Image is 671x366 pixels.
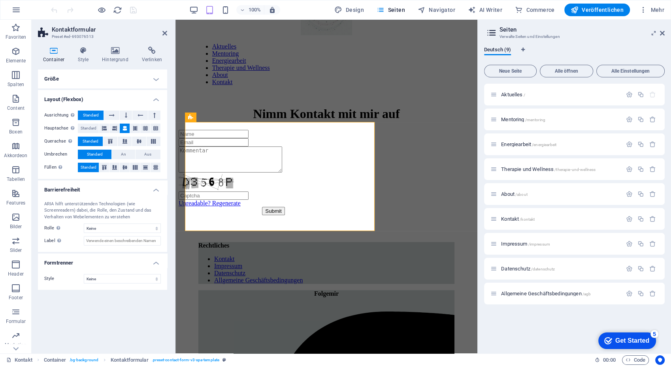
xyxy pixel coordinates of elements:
p: Slider [10,247,22,253]
button: Code [622,355,649,365]
input: Captcha [3,172,73,180]
div: 5 [58,2,66,9]
h4: Hintergrund [97,47,137,63]
h4: Style [73,47,97,63]
span: /mentoring [525,118,545,122]
p: Marketing [5,342,26,348]
span: Standard [83,111,99,120]
div: Entfernen [649,191,656,197]
p: Tabellen [7,176,25,182]
div: Energiearbeit/energiearbeit [499,142,622,147]
div: Duplizieren [637,290,644,297]
span: Alle öffnen [543,69,590,73]
button: Klicke hier, um den Vorschau-Modus zu verlassen [97,5,106,15]
div: Datenschutz/datenschutz [499,266,622,271]
span: Alle Einstellungen [600,69,661,73]
div: Impressum/impressum [499,241,622,246]
div: Einstellungen [626,116,633,123]
h4: Layout (Flexbox) [38,90,167,104]
p: Favoriten [6,34,26,40]
label: Ausrichtung [44,111,78,120]
button: Neue Seite [484,65,537,77]
button: Seiten [373,4,408,16]
div: Duplizieren [637,216,644,222]
span: Klick, um Seite zu öffnen [501,291,591,297]
h2: Kontaktformular [52,26,167,33]
h3: Verwalte Seiten und Einstellungen [499,33,649,40]
span: Navigator [418,6,455,14]
h6: Session-Zeit [595,355,616,365]
div: Sprachen-Tabs [484,47,665,62]
div: Duplizieren [637,265,644,272]
span: Veröffentlichen [571,6,624,14]
span: /therapie-und-wellness [554,167,596,172]
span: /energiearbeit [532,143,556,147]
span: Standard [83,137,98,146]
h6: 100% [248,5,261,15]
h4: Container [38,47,73,63]
div: Mentoring/mentoring [499,117,622,122]
p: Boxen [9,129,23,135]
button: reload [113,5,122,15]
h2: Seiten [499,26,665,33]
span: / [523,93,525,97]
button: Standard [78,124,99,133]
span: Klick, um Seite zu öffnen [501,191,528,197]
span: Code [626,355,645,365]
i: Bei Größenänderung Zoomstufe automatisch an das gewählte Gerät anpassen. [269,6,276,13]
div: Get Started [23,9,57,16]
p: Spalten [8,81,24,88]
div: Entfernen [649,265,656,272]
p: Features [6,200,25,206]
button: AI Writer [465,4,505,16]
span: Klick, um Seite zu öffnen [501,141,556,147]
span: Commerce [515,6,555,14]
div: Entfernen [649,141,656,148]
span: Style [44,276,55,281]
span: Klick zum Auswählen. Doppelklick zum Bearbeiten [111,355,148,365]
button: Navigator [415,4,458,16]
p: Bilder [10,223,22,230]
span: /datenschutz [531,267,555,271]
span: Klick, um Seite zu öffnen [501,166,596,172]
div: Duplizieren [637,116,644,123]
button: Standard [78,111,104,120]
button: 100% [236,5,264,15]
div: Design (Strg+Alt+Y) [331,4,367,16]
span: Deutsch (9) [484,45,511,56]
span: /impressum [528,242,550,246]
span: Aus [144,150,151,159]
button: Alle öffnen [540,65,593,77]
div: ARIA hilft unterstützenden Technologien (wie Screenreadern) dabei, die Rolle, den Zustand und das... [44,201,161,221]
span: Klick zum Auswählen. Doppelklick zum Bearbeiten [44,355,66,365]
div: Entfernen [649,290,656,297]
label: Füllen [44,163,78,172]
div: Einstellungen [626,216,633,222]
p: Content [7,105,25,111]
div: Aktuelles/ [499,92,622,97]
div: Einstellungen [626,166,633,173]
div: Einstellungen [626,91,633,98]
div: About/about [499,191,622,197]
span: Klick, um Seite zu öffnen [501,266,555,272]
button: Mehr [636,4,667,16]
span: AI Writer [468,6,502,14]
div: Die Startseite kann nicht gelöscht werden [649,91,656,98]
h4: Barrierefreiheit [38,180,167,195]
span: : [609,357,610,363]
div: Entfernen [649,116,656,123]
button: Alle Einstellungen [596,65,665,77]
nav: breadcrumb [44,355,226,365]
button: Standard [78,163,99,172]
h4: Größe [38,69,167,88]
span: Rolle [44,223,62,233]
span: Klick, um Seite zu öffnen [501,116,545,122]
div: Duplizieren [637,141,644,148]
span: Klick, um Seite zu öffnen [501,216,535,222]
span: . bg-background [69,355,98,365]
div: Get Started 5 items remaining, 0% complete [6,4,64,21]
span: /kontakt [520,217,535,221]
div: Einstellungen [626,240,633,247]
input: Name [3,110,73,118]
div: Entfernen [649,166,656,173]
